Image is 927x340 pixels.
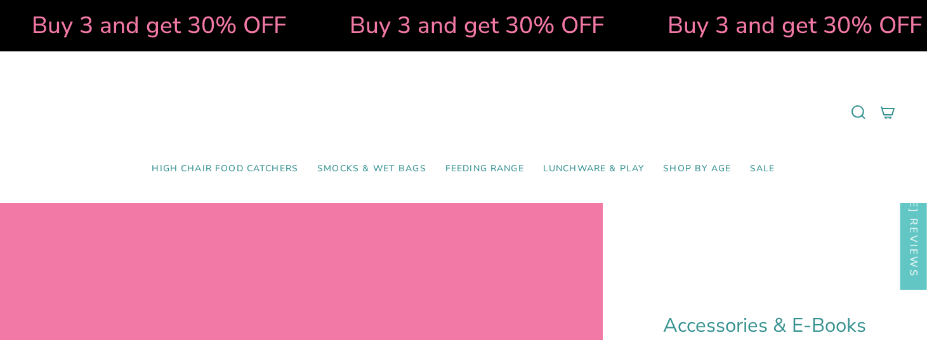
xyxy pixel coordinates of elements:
span: Lunchware & Play [543,164,644,174]
span: High Chair Food Catchers [152,164,298,174]
a: Smocks & Wet Bags [308,154,436,184]
strong: Buy 3 and get 30% OFF [21,10,275,41]
span: Shop by Age [663,164,731,174]
a: Shop by Age [654,154,740,184]
a: SALE [740,154,785,184]
a: Mumma’s Little Helpers [354,70,573,154]
strong: Buy 3 and get 30% OFF [339,10,593,41]
a: Feeding Range [436,154,534,184]
a: Lunchware & Play [534,154,654,184]
a: High Chair Food Catchers [142,154,308,184]
span: Feeding Range [445,164,524,174]
span: Smocks & Wet Bags [317,164,426,174]
strong: Buy 3 and get 30% OFF [657,10,911,41]
h1: Accessories & E-Books [663,314,866,337]
span: SALE [750,164,775,174]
